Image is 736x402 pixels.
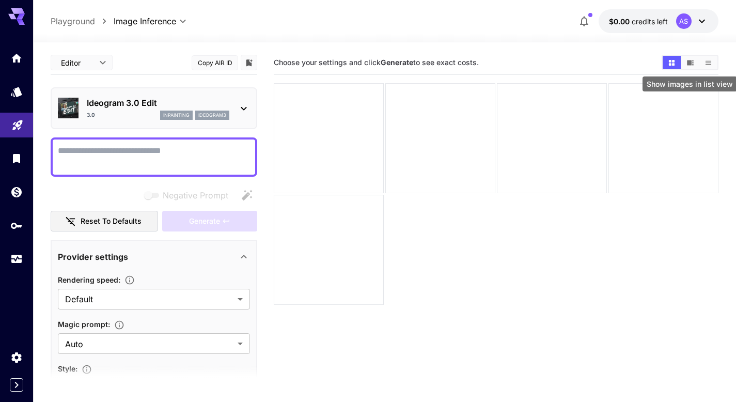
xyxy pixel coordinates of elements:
p: ideogram3 [198,112,226,119]
div: Models [10,85,23,98]
p: 3.0 [87,111,95,119]
div: Wallet [10,185,23,198]
div: API Keys [10,219,23,232]
span: Rendering speed : [58,275,120,284]
span: Negative Prompt [163,189,228,202]
div: Provider settings [58,244,250,269]
div: Settings [10,351,23,364]
span: Editor [61,57,93,68]
div: Ideogram 3.0 Edit3.0inpaintingideogram3 [58,92,250,124]
span: Image Inference [114,15,176,27]
button: Show images in list view [699,56,717,69]
span: Auto [65,338,233,350]
button: Show images in video view [681,56,699,69]
p: Ideogram 3.0 Edit [87,97,229,109]
p: inpainting [163,112,190,119]
b: Generate [381,58,413,67]
p: Provider settings [58,251,128,263]
div: $0.00 [609,16,668,27]
button: Reset to defaults [51,211,158,232]
span: $0.00 [609,17,632,26]
div: Library [10,152,23,165]
div: Usage [10,253,23,266]
button: Copy AIR ID [192,55,238,70]
button: $0.00AS [599,9,718,33]
span: Style : [58,364,77,373]
span: Magic prompt : [58,320,110,329]
span: Default [65,293,233,305]
button: Expand sidebar [10,378,23,392]
div: Show images in grid viewShow images in video viewShow images in list view [662,55,718,70]
span: Negative prompts are not compatible with the selected model. [142,189,237,202]
span: credits left [632,17,668,26]
button: Show images in grid view [663,56,681,69]
a: Playground [51,15,95,27]
div: Home [10,52,23,65]
div: Playground [11,115,24,128]
span: Choose your settings and click to see exact costs. [274,58,479,67]
div: AS [676,13,692,29]
nav: breadcrumb [51,15,114,27]
button: Add to library [244,56,254,69]
div: Please upload seed and mask image [162,211,257,232]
